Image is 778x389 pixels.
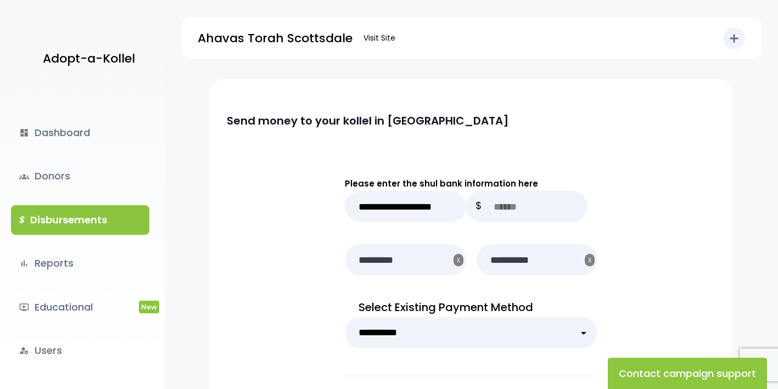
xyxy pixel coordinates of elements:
button: X [585,254,595,267]
a: dashboardDashboard [11,118,149,148]
p: Please enter the shul bank information here [345,176,597,191]
p: Select Existing Payment Method [345,297,597,317]
i: ondemand_video [19,302,29,312]
a: manage_accountsUsers [11,336,149,365]
i: bar_chart [19,258,29,268]
i: $ [19,212,25,228]
a: groupsDonors [11,161,149,191]
span: New [139,301,159,313]
p: Adopt-a-Kollel [43,48,135,70]
button: add [723,27,745,49]
p: Send money to your kollel in [GEOGRAPHIC_DATA] [227,112,690,129]
i: dashboard [19,128,29,138]
span: groups [19,172,29,182]
p: Ahavas Torah Scottsdale [198,27,352,49]
a: Adopt-a-Kollel [37,32,135,85]
p: $ [466,191,491,222]
a: bar_chartReports [11,249,149,278]
a: $Disbursements [11,205,149,235]
a: Visit Site [358,27,401,49]
button: Contact campaign support [608,358,767,389]
a: ondemand_videoEducationalNew [11,292,149,322]
button: X [454,254,463,267]
i: manage_accounts [19,346,29,356]
i: add [727,32,741,45]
